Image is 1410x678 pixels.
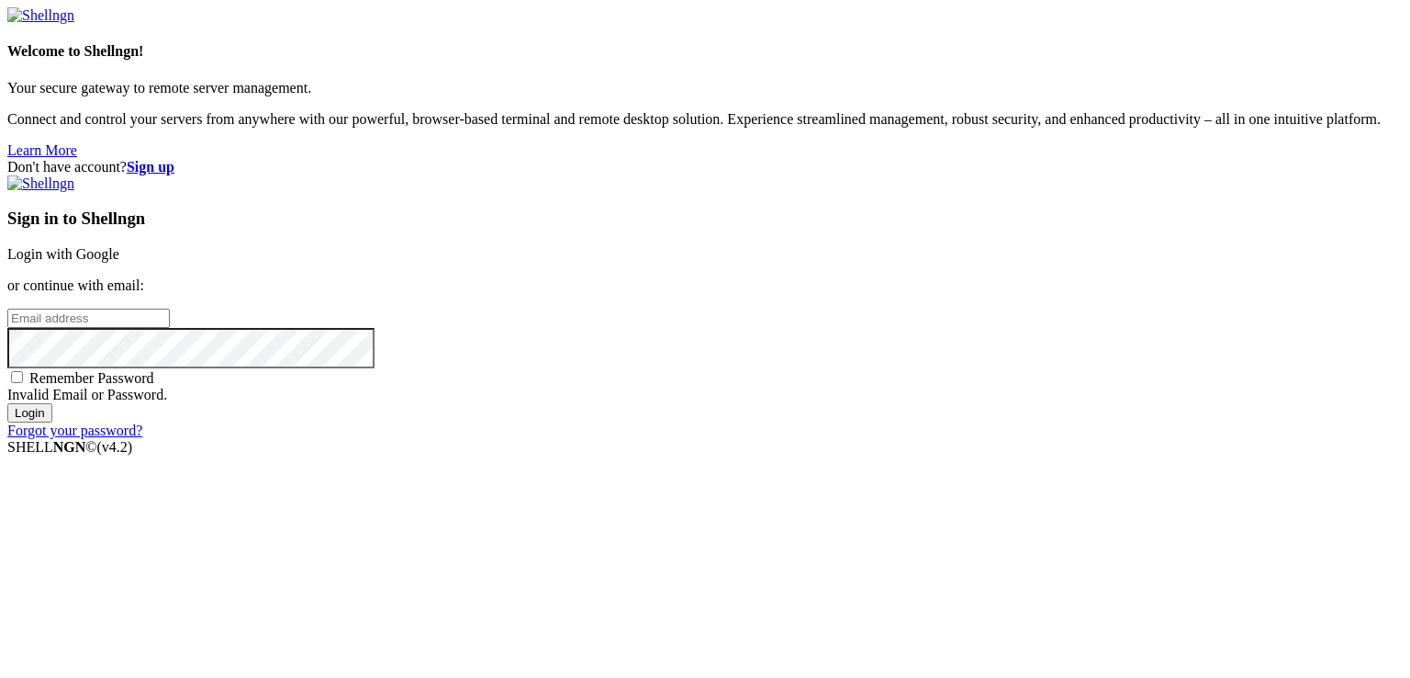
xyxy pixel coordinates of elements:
h3: Sign in to Shellngn [7,209,1403,229]
div: Don't have account? [7,159,1403,175]
input: Email address [7,309,170,328]
span: 4.2.0 [97,439,133,455]
a: Learn More [7,142,77,158]
img: Shellngn [7,7,74,24]
p: Connect and control your servers from anywhere with our powerful, browser-based terminal and remo... [7,111,1403,128]
img: Shellngn [7,175,74,192]
a: Sign up [127,159,174,175]
span: Remember Password [29,370,154,386]
p: or continue with email: [7,277,1403,294]
p: Your secure gateway to remote server management. [7,80,1403,96]
a: Forgot your password? [7,423,142,438]
a: Login with Google [7,246,119,262]
span: SHELL © [7,439,132,455]
input: Remember Password [11,371,23,383]
input: Login [7,403,52,423]
h4: Welcome to Shellngn! [7,43,1403,60]
div: Invalid Email or Password. [7,387,1403,403]
b: NGN [53,439,86,455]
